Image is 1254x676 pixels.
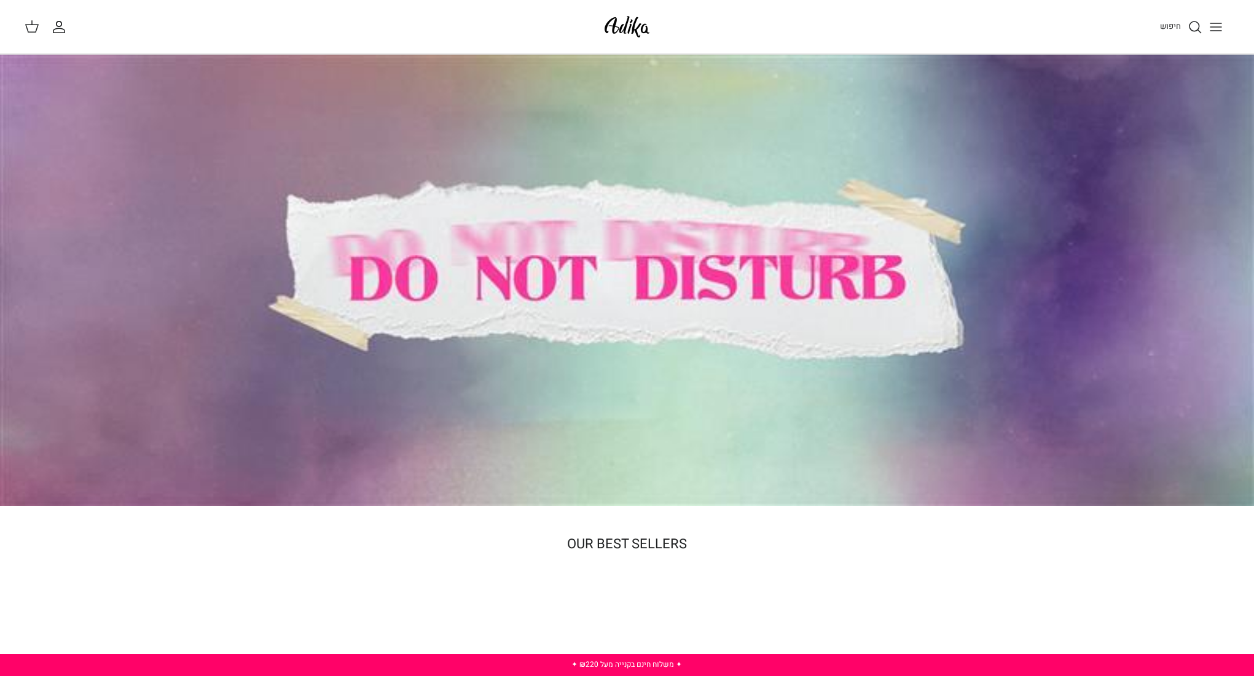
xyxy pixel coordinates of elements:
[601,12,653,41] img: Adika IL
[567,534,687,554] a: OUR BEST SELLERS
[1160,20,1202,34] a: חיפוש
[1202,14,1229,41] button: Toggle menu
[571,659,682,670] a: ✦ משלוח חינם בקנייה מעל ₪220 ✦
[52,20,71,34] a: החשבון שלי
[1160,20,1181,32] span: חיפוש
